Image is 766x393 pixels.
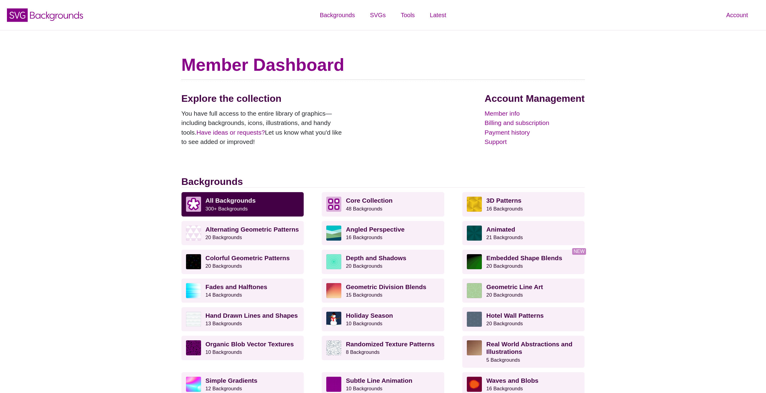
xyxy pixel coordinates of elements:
[186,283,201,298] img: blue lights stretching horizontally over white
[485,118,585,128] a: Billing and subscription
[346,206,382,212] small: 48 Backgrounds
[326,377,341,392] img: a line grid with a slope perspective
[206,349,242,355] small: 10 Backgrounds
[486,197,522,204] strong: 3D Patterns
[346,312,393,319] strong: Holiday Season
[462,221,585,245] a: Animated21 Backgrounds
[393,6,422,24] a: Tools
[326,283,341,298] img: red-to-yellow gradient large pixel grid
[486,254,562,261] strong: Embedded Shape Blends
[486,386,523,391] small: 16 Backgrounds
[467,226,482,241] img: green rave light effect animated background
[181,279,304,303] a: Fades and Halftones14 Backgrounds
[467,197,482,212] img: fancy golden cube pattern
[206,226,299,233] strong: Alternating Geometric Patterns
[206,321,242,326] small: 13 Backgrounds
[181,250,304,274] a: Colorful Geometric Patterns20 Backgrounds
[181,93,347,104] h2: Explore the collection
[206,377,258,384] strong: Simple Gradients
[186,312,201,327] img: white subtle wave background
[322,250,444,274] a: Depth and Shadows20 Backgrounds
[181,54,585,75] h1: Member Dashboard
[467,377,482,392] img: various uneven centered blobs
[485,128,585,137] a: Payment history
[186,254,201,269] img: a rainbow pattern of outlined geometric shapes
[346,197,392,204] strong: Core Collection
[346,226,405,233] strong: Angled Perspective
[346,377,412,384] strong: Subtle Line Animation
[346,349,380,355] small: 8 Backgrounds
[206,341,294,348] strong: Organic Blob Vector Textures
[206,312,298,319] strong: Hand Drawn Lines and Shapes
[346,235,382,240] small: 16 Backgrounds
[346,321,382,326] small: 10 Backgrounds
[206,197,256,204] strong: All Backgrounds
[486,321,523,326] small: 20 Backgrounds
[467,312,482,327] img: intersecting outlined circles formation pattern
[186,340,201,355] img: Purple vector splotches
[326,312,341,327] img: vector art snowman with black hat, branch arms, and carrot nose
[486,312,544,319] strong: Hotel Wall Patterns
[486,235,523,240] small: 21 Backgrounds
[206,235,242,240] small: 20 Backgrounds
[206,263,242,269] small: 20 Backgrounds
[322,307,444,331] a: Holiday Season10 Backgrounds
[181,336,304,360] a: Organic Blob Vector Textures10 Backgrounds
[326,226,341,241] img: abstract landscape with sky mountains and water
[467,283,482,298] img: geometric web of connecting lines
[206,283,267,290] strong: Fades and Halftones
[322,336,444,360] a: Randomized Texture Patterns8 Backgrounds
[486,206,523,212] small: 16 Backgrounds
[462,279,585,303] a: Geometric Line Art20 Backgrounds
[186,226,201,241] img: light purple and white alternating triangle pattern
[181,192,304,216] a: All Backgrounds 300+ Backgrounds
[719,6,755,24] a: Account
[422,6,454,24] a: Latest
[322,279,444,303] a: Geometric Division Blends15 Backgrounds
[206,386,242,391] small: 12 Backgrounds
[206,254,290,261] strong: Colorful Geometric Patterns
[346,263,382,269] small: 20 Backgrounds
[462,336,585,368] a: Real World Abstractions and Illustrations5 Backgrounds
[206,292,242,298] small: 14 Backgrounds
[326,340,341,355] img: gray texture pattern on white
[362,6,393,24] a: SVGs
[486,357,520,363] small: 5 Backgrounds
[486,263,523,269] small: 20 Backgrounds
[486,283,543,290] strong: Geometric Line Art
[346,292,382,298] small: 15 Backgrounds
[346,341,435,348] strong: Randomized Texture Patterns
[197,129,265,136] a: Have ideas or requests?
[312,6,362,24] a: Backgrounds
[181,176,585,188] h2: Backgrounds
[462,192,585,216] a: 3D Patterns16 Backgrounds
[485,137,585,147] a: Support
[462,250,585,274] a: Embedded Shape Blends20 Backgrounds
[346,254,406,261] strong: Depth and Shadows
[326,254,341,269] img: green layered rings within rings
[181,307,304,331] a: Hand Drawn Lines and Shapes13 Backgrounds
[486,377,538,384] strong: Waves and Blobs
[467,340,482,355] img: wooden floor pattern
[486,226,515,233] strong: Animated
[346,386,382,391] small: 10 Backgrounds
[485,109,585,118] a: Member info
[181,109,347,147] p: You have full access to the entire library of graphics—including backgrounds, icons, illustration...
[322,221,444,245] a: Angled Perspective16 Backgrounds
[322,192,444,216] a: Core Collection 48 Backgrounds
[206,206,248,212] small: 300+ Backgrounds
[181,221,304,245] a: Alternating Geometric Patterns20 Backgrounds
[486,292,523,298] small: 20 Backgrounds
[462,307,585,331] a: Hotel Wall Patterns20 Backgrounds
[485,93,585,104] h2: Account Management
[467,254,482,269] img: green to black rings rippling away from corner
[186,377,201,392] img: colorful radial mesh gradient rainbow
[346,283,426,290] strong: Geometric Division Blends
[486,341,572,355] strong: Real World Abstractions and Illustrations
